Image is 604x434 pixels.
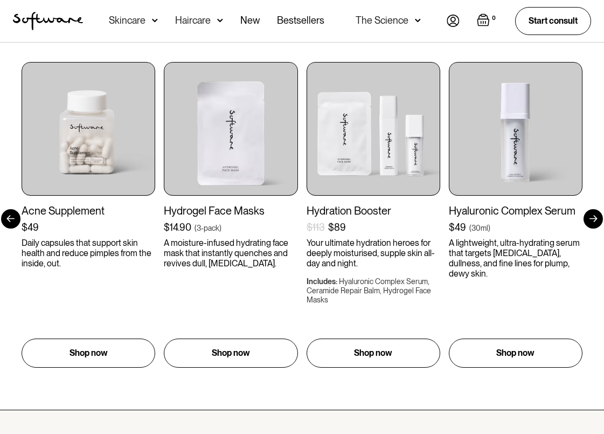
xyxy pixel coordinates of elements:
div: $49 [449,222,466,233]
div: Includes: [307,277,337,286]
div: $49 [22,222,39,233]
a: Acne Supplement$49Daily capsules that support skin health and reduce pimples from the inside, out... [22,62,155,376]
p: A lightweight, ultra-hydrating serum that targets [MEDICAL_DATA], dullness, and fine lines for pl... [449,238,582,279]
div: $89 [328,222,346,233]
div: 30ml [471,223,488,233]
p: Your ultimate hydration heroes for deeply moisturised, supple skin all-day and night. [307,238,440,269]
img: arrow down [152,15,158,26]
div: Hyaluronic Complex Serum, Ceramide Repair Balm, Hydrogel Face Masks [307,277,431,304]
div: Acne Supplement [22,204,155,217]
p: Shop now [496,347,534,360]
p: Daily capsules that support skin health and reduce pimples from the inside, out. [22,238,155,269]
p: Shop now [354,347,392,360]
div: Hyaluronic Complex Serum [449,204,582,217]
div: ) [219,223,221,233]
div: ( [469,223,471,233]
div: Skincare [109,15,145,26]
a: home [13,12,83,30]
div: 0 [490,13,498,23]
div: $14.90 [164,222,191,233]
div: Hydration Booster [307,204,440,217]
div: The Science [356,15,408,26]
a: Hydrogel Face Masks$14.90(3-pack)A moisture-infused hydrating face mask that instantly quenches a... [164,62,297,376]
a: Open empty cart [477,13,498,29]
div: $113 [307,222,325,233]
p: Shop now [212,347,250,360]
p: A moisture-infused hydrating face mask that instantly quenches and revives dull, [MEDICAL_DATA]. [164,238,297,269]
img: arrow down [217,15,223,26]
div: Haircare [175,15,211,26]
div: Hydrogel Face Masks [164,204,297,217]
img: arrow down [415,15,421,26]
a: Start consult [515,7,591,35]
img: Software Logo [13,12,83,30]
a: Hyaluronic Complex Serum$49(30ml)A lightweight, ultra-hydrating serum that targets [MEDICAL_DATA]... [449,62,582,376]
div: ( [195,223,197,233]
div: 3-pack [197,223,219,233]
div: ) [488,223,490,233]
p: Shop now [70,347,108,360]
a: Hydration Booster$113$89Your ultimate hydration heroes for deeply moisturised, supple skin all-da... [307,62,440,376]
